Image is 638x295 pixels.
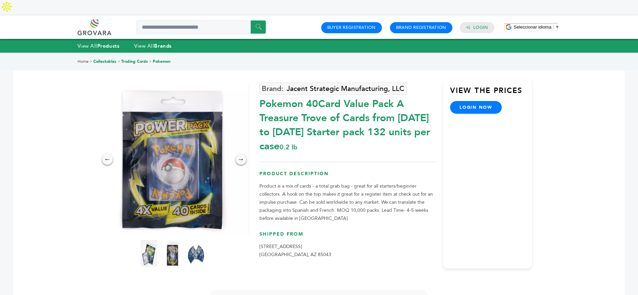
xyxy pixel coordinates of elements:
[188,240,204,267] img: Pokemon 40-Card Value Pack – A Treasure Trove of Cards from 1996 to 2024 - Starter pack! 132 unit...
[259,243,437,259] p: [STREET_ADDRESS] [GEOGRAPHIC_DATA], AZ 85043
[259,170,437,182] h3: Product Description
[78,59,89,64] a: Home
[97,84,248,235] img: Pokemon 40-Card Value Pack – A Treasure Trove of Cards from 1996 to 2024 - Starter pack! 132 unit...
[149,59,152,64] span: >
[78,43,120,49] a: View AllProducts
[236,154,246,165] div: →
[153,59,170,64] a: Pokemon
[141,240,157,267] img: Pokemon 40-Card Value Pack – A Treasure Trove of Cards from 1996 to 2024 - Starter pack! 132 unit...
[514,24,552,30] span: Seleccionar idioma
[514,24,560,30] a: Seleccionar idioma​
[90,59,92,64] span: >
[327,24,376,31] a: Buyer Registration
[259,182,437,223] p: Product is a mix of cards - a total grab bag - great for all starters/beginner collectors. A hook...
[259,231,437,243] h3: Shipped From
[137,20,266,34] input: Search a product or brand...
[259,83,407,95] a: Jacent Strategic Manufacturing, LLC
[280,143,297,152] span: 0.2 lb
[117,59,120,64] span: >
[102,154,113,165] div: ←
[97,43,119,49] strong: Products
[450,86,532,101] h3: View the Prices
[259,94,437,153] div: Pokemon 40Card Value Pack A Treasure Trove of Cards from [DATE] to [DATE] Starter pack 132 units ...
[450,101,502,114] a: login now
[134,43,172,49] a: View AllBrands
[555,24,559,30] span: ▼
[154,43,171,49] strong: Brands
[164,240,181,267] img: Pokemon 40-Card Value Pack – A Treasure Trove of Cards from 1996 to 2024 - Starter pack! 132 unit...
[121,59,148,64] a: Trading Cards
[473,24,488,31] a: Login
[396,24,446,31] a: Brand Registration
[93,59,116,64] a: Collectables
